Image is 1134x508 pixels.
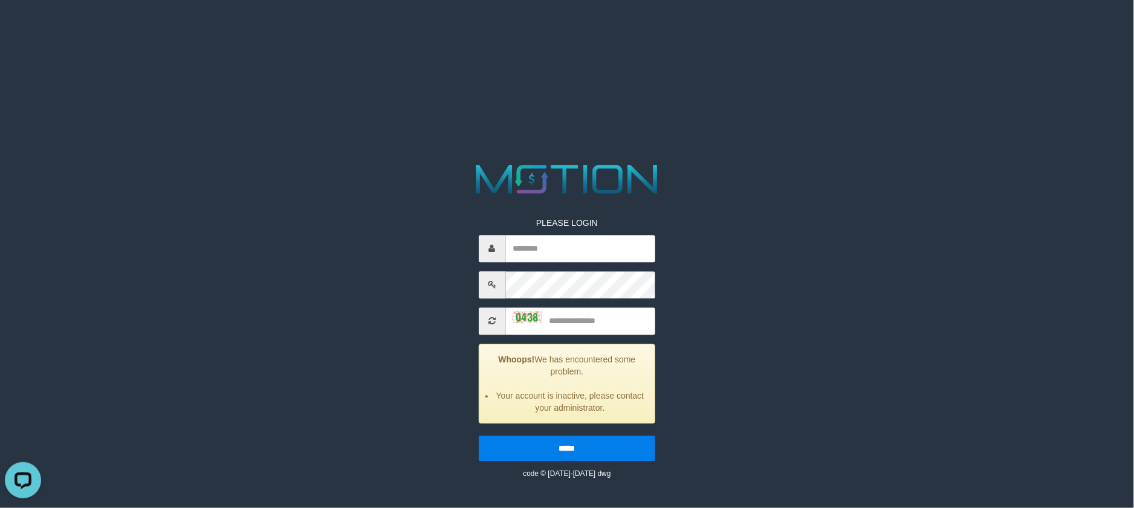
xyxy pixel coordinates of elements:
strong: Whoops! [499,355,535,364]
button: Open LiveChat chat widget [5,5,41,41]
div: We has encountered some problem. [479,344,656,423]
li: Your account is inactive, please contact your administrator. [494,390,646,414]
img: MOTION_logo.png [468,159,666,199]
p: PLEASE LOGIN [479,217,656,229]
small: code © [DATE]-[DATE] dwg [523,469,611,478]
img: captcha [512,311,542,323]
